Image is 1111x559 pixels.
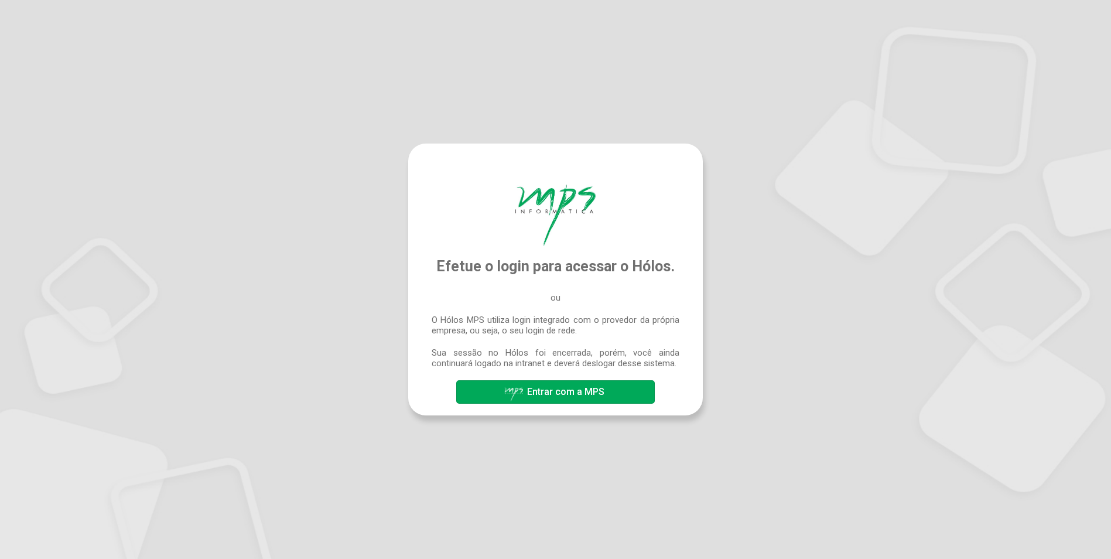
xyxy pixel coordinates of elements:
[527,386,604,397] span: Entrar com a MPS
[515,185,595,246] img: Hólos Mps Digital
[456,380,654,404] button: Entrar com a MPS
[551,292,560,303] span: ou
[432,347,679,369] span: Sua sessão no Hólos foi encerrada, porém, você ainda continuará logado na intranet e deverá deslo...
[432,315,679,336] span: O Hólos MPS utiliza login integrado com o provedor da própria empresa, ou seja, o seu login de rede.
[436,258,675,275] span: Efetue o login para acessar o Hólos.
